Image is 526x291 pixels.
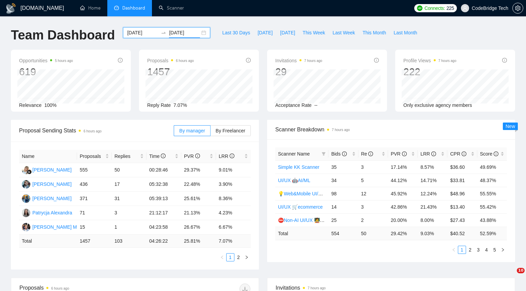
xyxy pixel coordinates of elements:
[218,27,254,38] button: Last 30 Days
[243,253,251,261] li: Next Page
[358,227,388,240] td: 50
[161,30,166,35] span: swap-right
[118,58,123,63] span: info-circle
[328,174,358,187] td: 34
[438,59,457,63] time: 7 hours ago
[391,151,407,157] span: PVR
[147,102,171,108] span: Reply Rate
[517,268,525,273] span: 10
[216,128,245,133] span: By Freelancer
[226,253,234,261] li: 1
[22,180,30,189] img: KK
[477,213,507,227] td: 43.88%
[275,227,328,240] td: Total
[146,177,181,192] td: 05:32:38
[418,187,447,200] td: 12.24%
[374,58,379,63] span: info-circle
[258,29,273,36] span: [DATE]
[278,151,310,157] span: Scanner Name
[329,27,359,38] button: Last Week
[19,126,174,135] span: Proposal Sending Stats
[320,149,327,159] span: filter
[169,29,200,36] input: End date
[220,255,224,259] span: left
[243,253,251,261] button: right
[32,195,72,202] div: [PERSON_NAME]
[276,27,299,38] button: [DATE]
[278,191,355,196] a: 💡Web&Mobile UI/UX SaaS (Mariia)
[112,177,146,192] td: 17
[512,3,523,14] button: setting
[477,174,507,187] td: 48.37%
[503,268,519,284] iframe: Intercom live chat
[245,255,249,259] span: right
[77,177,112,192] td: 436
[482,246,491,254] li: 4
[27,169,32,174] img: gigradar-bm.png
[328,187,358,200] td: 98
[480,151,498,157] span: Score
[112,220,146,235] td: 1
[477,227,507,240] td: 52.59 %
[491,246,498,254] a: 5
[483,246,490,254] a: 4
[303,29,325,36] span: This Week
[450,246,458,254] button: left
[304,59,322,63] time: 7 hours ago
[332,29,355,36] span: Last Week
[216,177,251,192] td: 3.90%
[388,160,418,174] td: 17.14%
[403,65,457,78] div: 222
[77,163,112,177] td: 555
[55,59,73,63] time: 5 hours ago
[452,248,456,252] span: left
[161,153,166,158] span: info-circle
[474,246,482,254] li: 3
[278,164,319,170] a: Simple KK Scanner
[466,246,474,254] a: 2
[112,206,146,220] td: 3
[22,166,30,174] img: AK
[146,206,181,220] td: 21:12:17
[477,200,507,213] td: 55.42%
[32,209,72,216] div: Patrycja Alexandra
[450,246,458,254] li: Previous Page
[458,246,466,254] a: 1
[234,253,243,261] li: 2
[218,253,226,261] li: Previous Page
[32,180,72,188] div: [PERSON_NAME]
[358,213,388,227] td: 2
[77,235,112,248] td: 1457
[424,4,445,12] span: Connects:
[112,163,146,177] td: 50
[19,102,42,108] span: Relevance
[388,187,418,200] td: 45.92%
[501,248,505,252] span: right
[22,195,72,201] a: SA[PERSON_NAME]
[418,160,447,174] td: 8.57%
[19,235,77,248] td: Total
[278,204,323,210] a: UI/UX 🛒ecommerce
[462,151,466,156] span: info-circle
[254,27,276,38] button: [DATE]
[22,209,30,217] img: PA
[246,58,251,63] span: info-circle
[477,160,507,174] td: 49.69%
[22,223,30,231] img: DM
[181,163,216,177] td: 29.37%
[218,253,226,261] button: left
[80,152,104,160] span: Proposals
[499,246,507,254] button: right
[77,220,112,235] td: 15
[80,5,100,11] a: homeHome
[328,213,358,227] td: 25
[146,192,181,206] td: 05:39:13
[51,287,69,290] time: 6 hours ago
[227,254,234,261] a: 1
[418,174,447,187] td: 14.71%
[393,29,417,36] span: Last Month
[181,206,216,220] td: 21.13%
[216,163,251,177] td: 9.01%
